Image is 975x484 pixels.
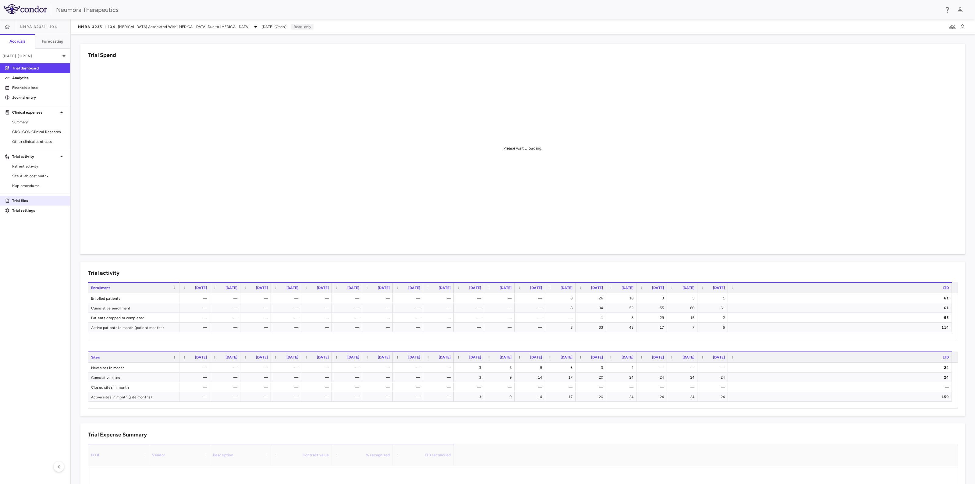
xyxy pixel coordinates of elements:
[291,24,314,30] p: Read-only
[347,355,359,359] span: [DATE]
[246,313,268,323] div: —
[581,313,603,323] div: 1
[398,382,420,392] div: —
[88,323,179,332] div: Active patients in month (patient months)
[246,323,268,332] div: —
[459,363,481,373] div: 3
[195,355,207,359] span: [DATE]
[246,392,268,402] div: —
[307,293,329,303] div: —
[429,363,451,373] div: —
[561,355,573,359] span: [DATE]
[672,363,694,373] div: —
[276,313,298,323] div: —
[459,323,481,332] div: —
[672,382,694,392] div: —
[408,355,420,359] span: [DATE]
[943,355,949,359] span: LTD
[581,303,603,313] div: 34
[551,373,573,382] div: 17
[91,355,100,359] span: Sites
[612,313,633,323] div: 8
[520,313,542,323] div: —
[307,392,329,402] div: —
[12,129,65,135] span: CRO ICON Clinical Research Limited
[12,119,65,125] span: Summary
[612,323,633,332] div: 43
[530,355,542,359] span: [DATE]
[500,286,512,290] span: [DATE]
[88,363,179,372] div: New sites in month
[551,363,573,373] div: 3
[246,382,268,392] div: —
[459,303,481,313] div: —
[246,303,268,313] div: —
[398,303,420,313] div: —
[612,392,633,402] div: 24
[551,303,573,313] div: 8
[642,363,664,373] div: —
[317,286,329,290] span: [DATE]
[337,323,359,332] div: —
[672,392,694,402] div: 24
[4,4,47,14] img: logo-full-SnFGN8VE.png
[262,24,286,30] span: [DATE] (Open)
[551,293,573,303] div: 8
[642,293,664,303] div: 3
[429,373,451,382] div: —
[246,363,268,373] div: —
[2,53,60,59] p: [DATE] (Open)
[612,293,633,303] div: 18
[429,313,451,323] div: —
[337,313,359,323] div: —
[185,303,207,313] div: —
[703,323,725,332] div: 6
[733,392,949,402] div: 159
[286,355,298,359] span: [DATE]
[337,382,359,392] div: —
[551,392,573,402] div: 17
[490,313,512,323] div: —
[551,313,573,323] div: —
[703,363,725,373] div: —
[307,313,329,323] div: —
[185,363,207,373] div: —
[703,382,725,392] div: —
[581,363,603,373] div: 3
[429,323,451,332] div: —
[307,373,329,382] div: —
[581,392,603,402] div: 20
[642,373,664,382] div: 24
[682,355,694,359] span: [DATE]
[185,392,207,402] div: —
[88,373,179,382] div: Cumulative sites
[733,293,949,303] div: 61
[713,355,725,359] span: [DATE]
[520,303,542,313] div: —
[429,293,451,303] div: —
[368,392,390,402] div: —
[520,392,542,402] div: 14
[307,382,329,392] div: —
[581,323,603,332] div: 33
[551,382,573,392] div: —
[307,303,329,313] div: —
[12,75,65,81] p: Analytics
[943,286,949,290] span: LTD
[12,85,65,90] p: Financial close
[622,286,633,290] span: [DATE]
[398,293,420,303] div: —
[337,392,359,402] div: —
[12,154,58,159] p: Trial activity
[500,355,512,359] span: [DATE]
[490,323,512,332] div: —
[276,323,298,332] div: —
[215,373,237,382] div: —
[733,303,949,313] div: 61
[337,373,359,382] div: —
[713,286,725,290] span: [DATE]
[9,39,25,44] h6: Accruals
[459,382,481,392] div: —
[581,373,603,382] div: 20
[78,24,115,29] span: NMRA-323511-104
